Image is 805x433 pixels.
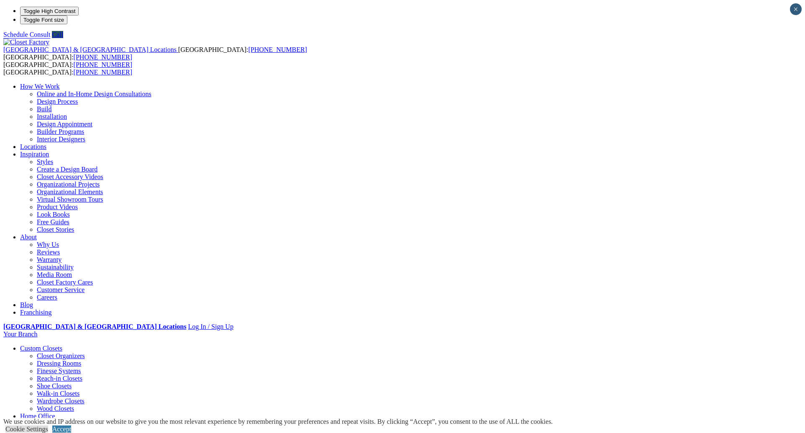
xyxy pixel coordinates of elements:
a: Schedule Consult [3,31,50,38]
a: Media Room [37,271,72,278]
img: Closet Factory [3,38,49,46]
button: Toggle High Contrast [20,7,79,15]
span: [GEOGRAPHIC_DATA]: [GEOGRAPHIC_DATA]: [3,61,132,76]
a: Create a Design Board [37,166,97,173]
a: [PHONE_NUMBER] [74,61,132,68]
span: [GEOGRAPHIC_DATA]: [GEOGRAPHIC_DATA]: [3,46,307,61]
a: Call [52,31,63,38]
span: [GEOGRAPHIC_DATA] & [GEOGRAPHIC_DATA] Locations [3,46,177,53]
a: Virtual Showroom Tours [37,196,103,203]
a: Warranty [37,256,62,263]
a: [GEOGRAPHIC_DATA] & [GEOGRAPHIC_DATA] Locations [3,46,178,53]
a: Careers [37,294,57,301]
a: [GEOGRAPHIC_DATA] & [GEOGRAPHIC_DATA] Locations [3,323,186,330]
a: Closet Stories [37,226,74,233]
a: Inspiration [20,151,49,158]
a: Why Us [37,241,59,248]
button: Toggle Font size [20,15,67,24]
span: Toggle High Contrast [23,8,75,14]
a: Sustainability [37,264,74,271]
a: Accept [52,425,71,433]
a: Organizational Projects [37,181,100,188]
a: Product Videos [37,203,78,210]
a: Finesse Systems [37,367,81,374]
a: Interior Designers [37,136,85,143]
a: Blog [20,301,33,308]
div: We use cookies and IP address on our website to give you the most relevant experience by remember... [3,418,553,425]
a: Your Branch [3,331,37,338]
a: Closet Factory Cares [37,279,93,286]
a: Reviews [37,249,60,256]
a: [PHONE_NUMBER] [248,46,307,53]
a: Free Guides [37,218,69,225]
a: Styles [37,158,53,165]
a: Closet Organizers [37,352,85,359]
a: Cookie Settings [5,425,48,433]
a: Reach-in Closets [37,375,82,382]
a: Online and In-Home Design Consultations [37,90,151,97]
a: Customer Service [37,286,85,293]
a: [PHONE_NUMBER] [74,69,132,76]
a: Wood Closets [37,405,74,412]
a: Installation [37,113,67,120]
a: Home Office [20,413,55,420]
a: Custom Closets [20,345,62,352]
span: Toggle Font size [23,17,64,23]
a: Walk-in Closets [37,390,79,397]
a: Wardrobe Closets [37,397,85,405]
a: Shoe Closets [37,382,72,389]
a: Franchising [20,309,52,316]
a: Organizational Elements [37,188,103,195]
a: Look Books [37,211,70,218]
a: Closet Accessory Videos [37,173,103,180]
button: Close [790,3,802,15]
a: Builder Programs [37,128,84,135]
a: Locations [20,143,46,150]
a: Design Process [37,98,78,105]
a: [PHONE_NUMBER] [74,54,132,61]
a: Build [37,105,52,113]
a: Dressing Rooms [37,360,81,367]
a: Log In / Sign Up [188,323,233,330]
a: Design Appointment [37,120,92,128]
a: About [20,233,37,241]
a: How We Work [20,83,60,90]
